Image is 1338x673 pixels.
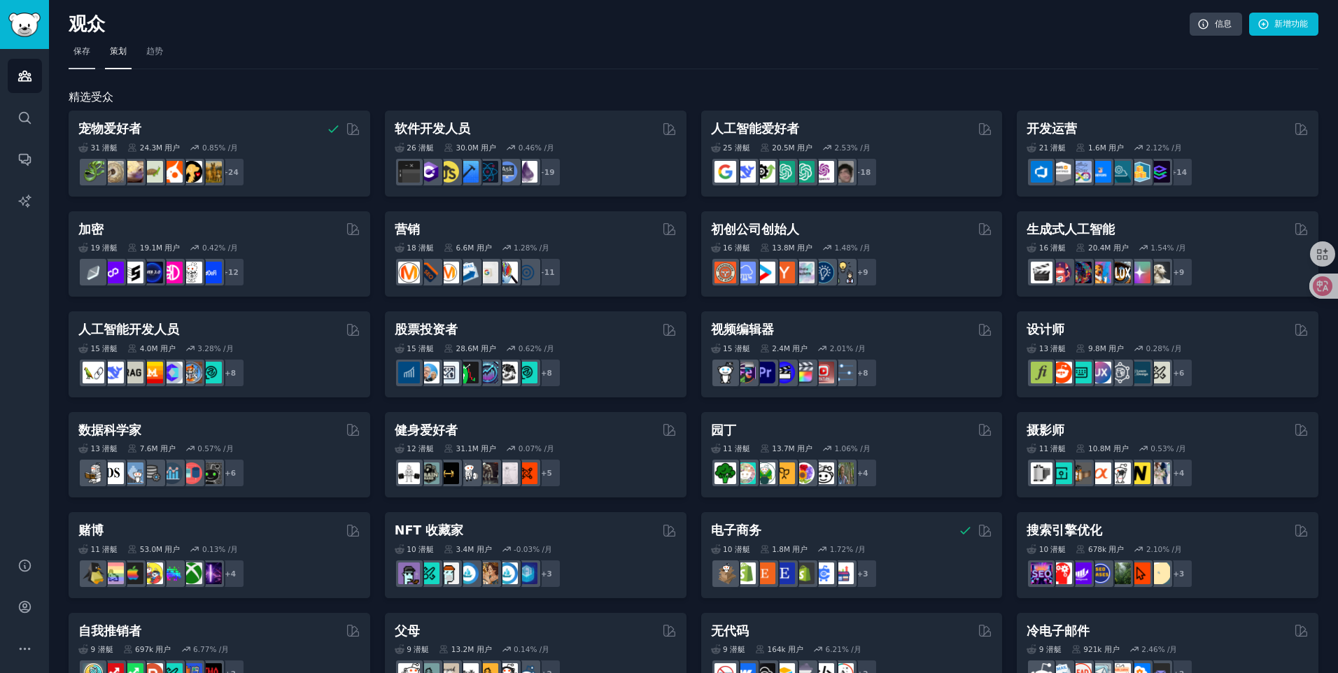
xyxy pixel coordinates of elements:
font: 164k 用户 [768,644,803,654]
font: 921k 用户 [1083,644,1119,654]
img: 学习JavaScript [437,161,459,183]
img: chatgpt_promptDesign [773,161,795,183]
img: 佳能 [1109,462,1131,484]
h2: 宠物爱好者 [78,120,141,138]
div: + [216,157,245,187]
img: 平台工程 [1109,161,1131,183]
img: 人工智能视频 [1031,262,1052,283]
img: 交易 [457,362,479,383]
img: 直销 [714,562,736,584]
img: 深度搜索 [102,362,124,383]
img: defi_ [200,262,222,283]
div: 0.07% /月 [519,444,554,453]
img: 在线营销 [516,262,537,283]
font: 13 潜艇 [1039,343,1066,353]
img: 模拟 [1031,462,1052,484]
div: + [216,559,245,588]
img: 米斯特拉尔AI [141,362,163,383]
div: 0.14% /月 [514,644,549,654]
div: + [532,559,561,588]
img: 健身房动机 [418,462,439,484]
img: 视频编辑器 [773,362,795,383]
img: NFTExchange [398,562,420,584]
font: 6 [1179,369,1184,377]
div: + [1164,157,1193,187]
div: + [216,358,245,388]
font: 25 潜艇 [723,143,750,153]
font: 8 [863,369,868,377]
div: + [848,157,878,187]
img: aws_cdk [1129,161,1150,183]
img: SD福罗尔 [1090,262,1111,283]
font: 2.4M 用户 [772,343,808,353]
font: 4.0M 用户 [140,343,176,353]
img: 模拟社区 [1070,462,1092,484]
img: linux_gaming [83,562,104,584]
img: 后期制作 [832,362,854,383]
h2: 数据科学家 [78,422,141,439]
div: 0.57% /月 [197,444,233,453]
h2: 初创公司创始人 [711,221,799,239]
img: 园艺英国 [773,462,795,484]
img: 尼康 [1129,462,1150,484]
font: 678k 用户 [1088,544,1124,554]
font: 16 潜艇 [1039,243,1066,253]
img: 舒适游戏玩家 [102,562,124,584]
div: + [532,458,561,488]
div: + [216,458,245,488]
div: 1.72% /月 [830,544,866,554]
div: 6.21% /月 [826,644,861,654]
img: Mac游戏 [122,562,143,584]
font: 20.5M 用户 [772,143,812,153]
div: + [532,358,561,388]
img: AzureDevOps [1031,161,1052,183]
h2: 人工智能爱好者 [711,120,799,138]
img: SEO_Digital_Marketing [1031,562,1052,584]
img: chatgpt_prompts_ [793,161,815,183]
div: 0.42% /月 [202,243,238,253]
font: 697k 用户 [135,644,171,654]
div: 0.62% /月 [519,343,554,353]
img: 城市园艺 [812,462,834,484]
img: 人工智能 [832,161,854,183]
img: Xbox游戏玩家 [181,562,202,584]
h2: 冷电子邮件 [1027,623,1090,640]
font: 6 [231,469,236,477]
a: 信息 [1190,13,1242,36]
img: 埃西 [754,562,775,584]
img: 评论我的Shopify [793,562,815,584]
font: 31.1M 用户 [456,444,496,453]
img: AI工具目录 [754,161,775,183]
img: 锻炼 [437,462,459,484]
img: content_marketing [398,262,420,283]
img: AWS_Certified_Experts [1050,161,1072,183]
font: 15 潜艇 [723,343,750,353]
h2: 软件开发人员 [395,120,470,138]
img: UI_Design [1070,362,1092,383]
img: 询问营销 [437,262,459,283]
font: 1.6M 用户 [1088,143,1124,153]
div: 0.85% /月 [202,143,238,153]
img: 豹壁虎 [122,161,143,183]
img: 炼金药 [516,161,537,183]
img: DevOps链接 [1090,161,1111,183]
img: 宠物建议 [181,161,202,183]
font: 新增功能 [1274,18,1308,31]
img: 街头摄影 [1050,462,1072,484]
font: 9 [863,268,868,276]
img: AI开发者社会 [200,362,222,383]
img: NFT市场 [437,562,459,584]
font: 15 潜艇 [91,343,118,353]
font: 18 潜艇 [407,243,434,253]
img: UXD设计 [1090,362,1111,383]
img: 营销研究 [496,262,518,283]
font: 19 潜艇 [91,243,118,253]
img: 犬种 [200,161,222,183]
font: 19.1M 用户 [140,243,181,253]
h2: 设计师 [1027,321,1064,339]
h2: 父母 [395,623,420,640]
div: 0.53% /月 [1150,444,1186,453]
img: 园丁世界 [832,462,854,484]
img: 游戏玩家 [161,562,183,584]
div: 0.13% /月 [202,544,238,554]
